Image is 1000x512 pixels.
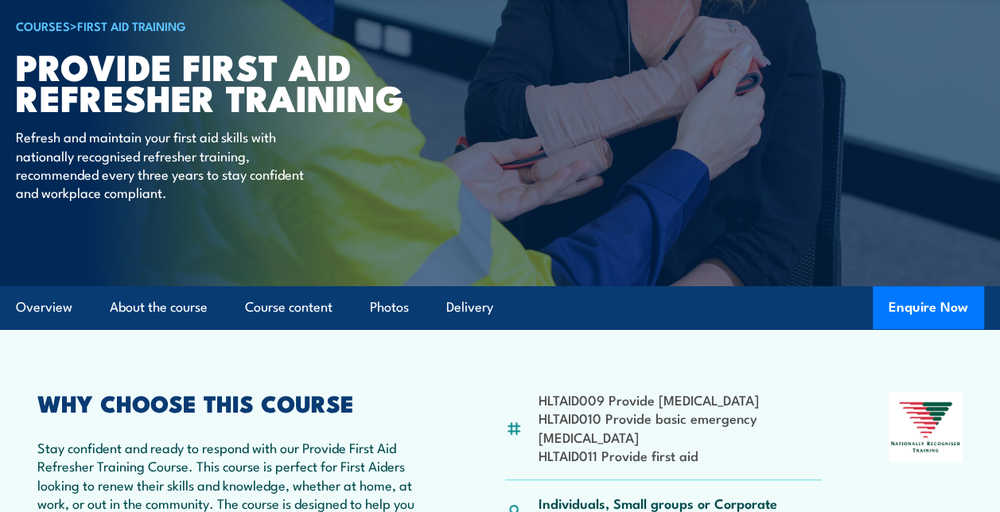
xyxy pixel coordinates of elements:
[16,16,409,35] h6: >
[16,286,72,328] a: Overview
[370,286,409,328] a: Photos
[16,50,409,112] h1: Provide First Aid Refresher TRAINING
[110,286,208,328] a: About the course
[538,390,821,409] li: HLTAID009 Provide [MEDICAL_DATA]
[538,409,821,446] li: HLTAID010 Provide basic emergency [MEDICAL_DATA]
[538,446,821,464] li: HLTAID011 Provide first aid
[245,286,333,328] a: Course content
[37,392,438,413] h2: WHY CHOOSE THIS COURSE
[16,127,306,202] p: Refresh and maintain your first aid skills with nationally recognised refresher training, recomme...
[16,17,70,34] a: COURSES
[889,392,963,462] img: Nationally Recognised Training logo.
[77,17,186,34] a: First Aid Training
[873,286,984,329] button: Enquire Now
[446,286,493,328] a: Delivery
